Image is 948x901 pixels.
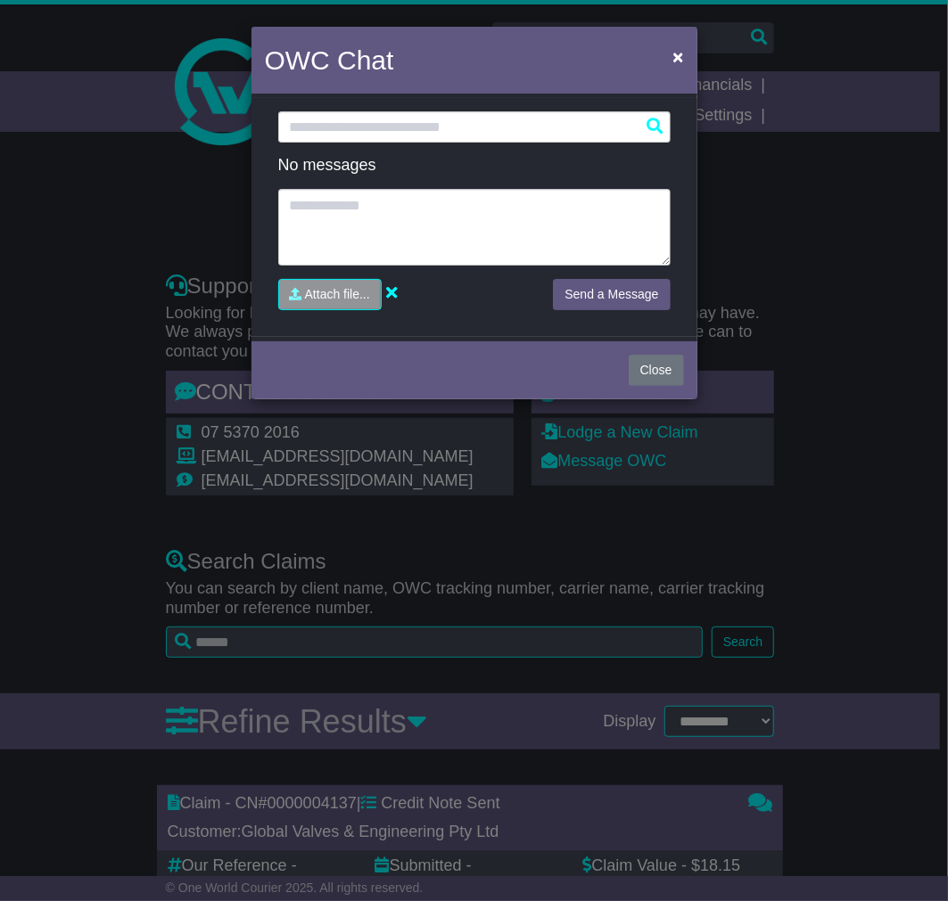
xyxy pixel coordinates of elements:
[629,355,684,386] button: Close
[553,279,670,310] button: Send a Message
[672,46,683,67] span: ×
[664,38,692,75] button: Close
[278,156,671,176] p: No messages
[265,40,394,80] h4: OWC Chat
